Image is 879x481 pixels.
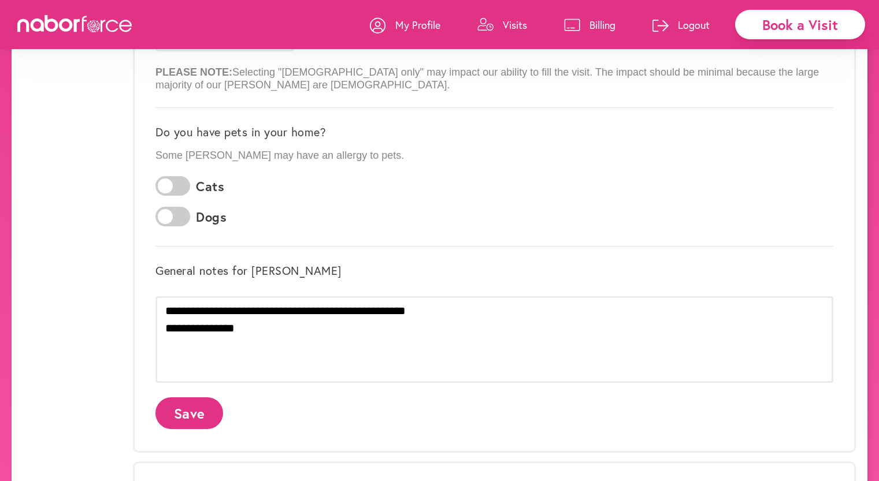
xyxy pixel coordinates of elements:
label: Do you have pets in your home? [155,125,326,139]
p: Selecting "[DEMOGRAPHIC_DATA] only" may impact our ability to fill the visit. The impact should b... [155,57,833,91]
p: Billing [589,18,615,32]
label: Dogs [196,210,227,225]
a: Logout [652,8,710,42]
p: Logout [678,18,710,32]
a: Visits [477,8,527,42]
b: PLEASE NOTE: [155,66,232,78]
div: Book a Visit [735,10,865,39]
a: My Profile [370,8,440,42]
label: General notes for [PERSON_NAME] [155,264,342,278]
p: Visits [503,18,527,32]
p: My Profile [395,18,440,32]
a: Billing [564,8,615,42]
button: Save [155,397,223,429]
label: Cats [196,179,224,194]
p: Some [PERSON_NAME] may have an allergy to pets. [155,150,833,162]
